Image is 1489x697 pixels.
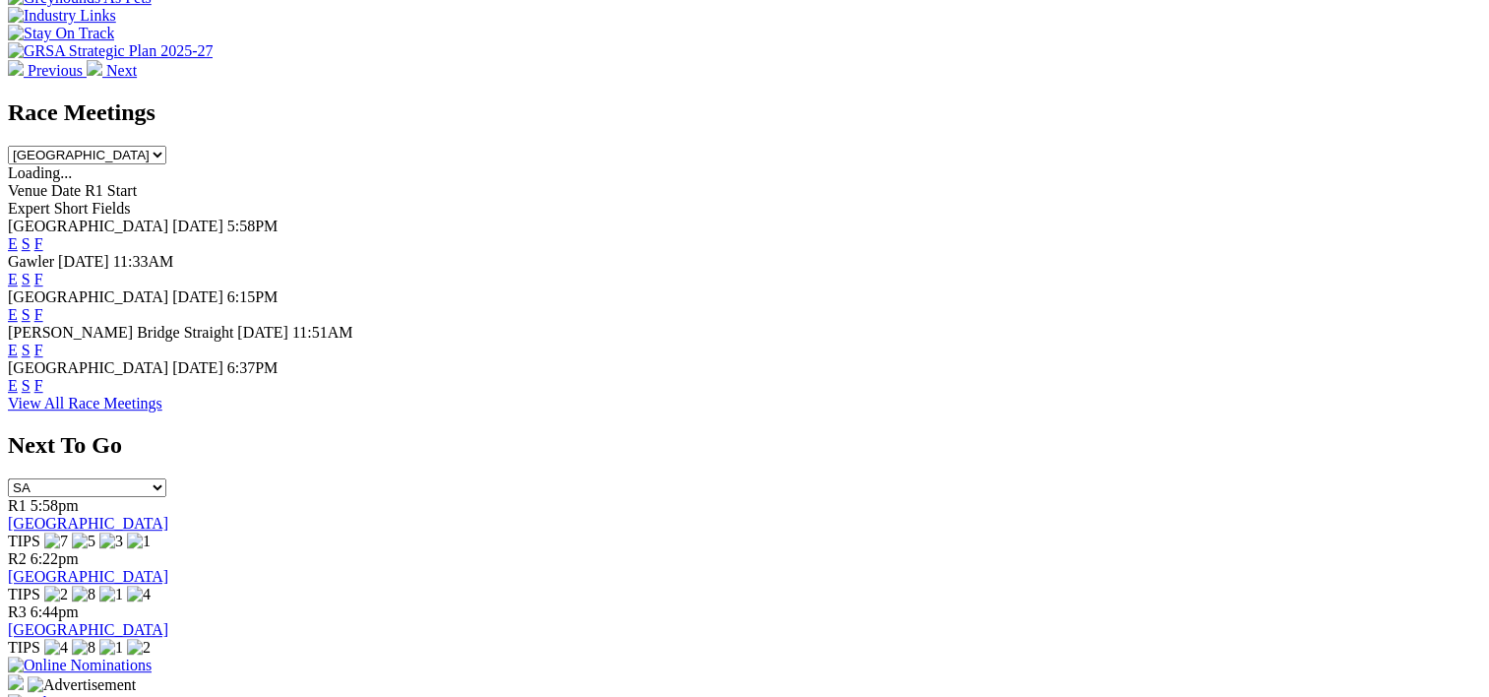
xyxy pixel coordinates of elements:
span: [GEOGRAPHIC_DATA] [8,359,168,376]
a: F [34,306,43,323]
span: Loading... [8,164,72,181]
a: [GEOGRAPHIC_DATA] [8,515,168,532]
span: R2 [8,550,27,567]
img: chevron-right-pager-white.svg [87,60,102,76]
span: R1 [8,497,27,514]
span: [PERSON_NAME] Bridge Straight [8,324,233,341]
a: Previous [8,62,87,79]
span: TIPS [8,533,40,549]
a: E [8,306,18,323]
h2: Next To Go [8,432,1481,459]
a: F [34,377,43,394]
img: 8 [72,586,95,603]
span: Gawler [8,253,54,270]
img: 5 [72,533,95,550]
span: Date [51,182,81,199]
a: Next [87,62,137,79]
span: [GEOGRAPHIC_DATA] [8,288,168,305]
a: [GEOGRAPHIC_DATA] [8,568,168,585]
span: Short [54,200,89,217]
span: Next [106,62,137,79]
img: GRSA Strategic Plan 2025-27 [8,42,213,60]
a: E [8,271,18,287]
span: [DATE] [172,288,223,305]
a: E [8,235,18,252]
a: E [8,342,18,358]
span: 6:22pm [31,550,79,567]
a: View All Race Meetings [8,395,162,412]
span: R1 Start [85,182,137,199]
span: TIPS [8,639,40,656]
a: F [34,342,43,358]
span: R3 [8,603,27,620]
span: [DATE] [172,218,223,234]
img: chevron-left-pager-white.svg [8,60,24,76]
span: 6:44pm [31,603,79,620]
a: [GEOGRAPHIC_DATA] [8,621,168,638]
img: 8 [72,639,95,657]
span: TIPS [8,586,40,602]
img: 3 [99,533,123,550]
img: 1 [99,639,123,657]
img: 4 [127,586,151,603]
span: Fields [92,200,130,217]
img: 4 [44,639,68,657]
img: 2 [44,586,68,603]
span: Expert [8,200,50,217]
span: Venue [8,182,47,199]
span: [GEOGRAPHIC_DATA] [8,218,168,234]
img: Stay On Track [8,25,114,42]
img: Advertisement [28,676,136,694]
a: F [34,235,43,252]
span: 11:33AM [113,253,174,270]
span: [DATE] [172,359,223,376]
img: Online Nominations [8,657,152,674]
a: S [22,377,31,394]
span: 6:15PM [227,288,279,305]
img: Industry Links [8,7,116,25]
span: 5:58pm [31,497,79,514]
a: S [22,306,31,323]
img: 2 [127,639,151,657]
span: [DATE] [58,253,109,270]
img: 7 [44,533,68,550]
img: 15187_Greyhounds_GreysPlayCentral_Resize_SA_WebsiteBanner_300x115_2025.jpg [8,674,24,690]
img: 1 [99,586,123,603]
a: S [22,271,31,287]
a: F [34,271,43,287]
span: 5:58PM [227,218,279,234]
span: 6:37PM [227,359,279,376]
h2: Race Meetings [8,99,1481,126]
a: S [22,342,31,358]
img: 1 [127,533,151,550]
span: Previous [28,62,83,79]
a: E [8,377,18,394]
span: 11:51AM [292,324,353,341]
span: [DATE] [237,324,288,341]
a: S [22,235,31,252]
